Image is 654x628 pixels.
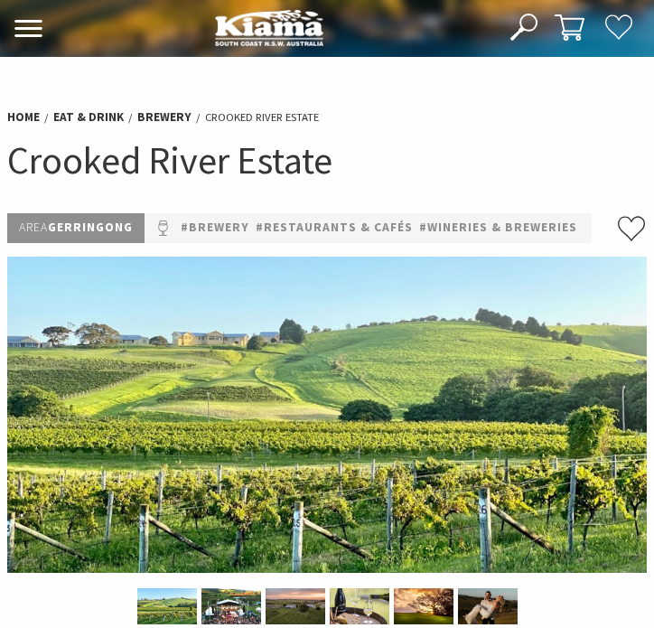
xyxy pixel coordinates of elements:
[394,588,453,624] img: Crooked River Estate
[458,588,518,624] img: Crooked River Weddings
[7,109,40,126] a: Home
[266,588,325,624] img: Aerial view of Crooked River Wines, Gerringong
[181,218,249,239] a: #brewery
[7,257,647,573] img: Vineyard View
[137,109,192,126] a: brewery
[137,588,197,624] img: Vineyard View
[7,213,145,243] p: Gerringong
[201,588,261,624] img: The Rubens
[330,588,389,624] img: Wines ready for tasting at the Crooked River Wines winery in Gerringong
[419,218,577,239] a: #Wineries & Breweries
[215,9,323,46] img: Kiama Logo
[205,108,319,127] li: Crooked River Estate
[256,218,413,239] a: #Restaurants & Cafés
[19,220,48,235] span: Area
[53,109,124,126] a: Eat & Drink
[7,136,647,186] h1: Crooked River Estate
